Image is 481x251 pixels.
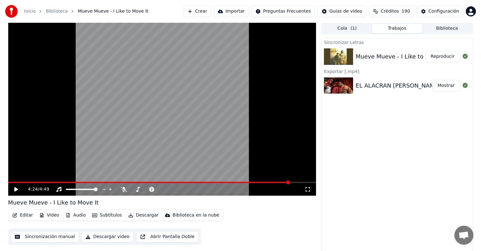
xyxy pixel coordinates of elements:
button: Audio [63,211,88,220]
button: Guías de video [318,6,366,17]
button: Sincronización manual [11,231,79,242]
nav: breadcrumb [24,8,149,15]
button: Configuración [417,6,463,17]
button: Créditos190 [369,6,414,17]
button: Biblioteca [422,24,472,33]
a: Inicio [24,8,36,15]
span: ( 1 ) [351,25,357,32]
button: Editar [10,211,35,220]
div: Mueve Mueve - I Like to Move It [356,52,446,61]
button: Trabajos [372,24,422,33]
button: Cola [322,24,372,33]
button: Descargar video [81,231,133,242]
div: Biblioteca en la nube [173,212,219,218]
button: Descargar [126,211,161,220]
button: Video [37,211,62,220]
div: Mueve Mueve - I Like to Move It [8,198,99,207]
span: 4:49 [39,186,49,193]
div: Exportar [.mp4] [321,67,472,75]
div: Chat abierto [454,226,473,245]
span: Créditos [381,8,399,15]
div: Configuración [428,8,459,15]
span: Mueve Mueve - I Like to Move It [78,8,148,15]
img: youka [5,5,18,18]
button: Mostrar [432,80,460,91]
a: Biblioteca [46,8,68,15]
div: / [28,186,43,193]
span: 4:24 [28,186,38,193]
button: Importar [214,6,249,17]
div: Sincronizar Letras [321,38,472,46]
button: Crear [183,6,211,17]
button: Preguntas Frecuentes [251,6,315,17]
button: Reproducir [425,51,460,62]
button: Abrir Pantalla Doble [136,231,199,242]
button: Subtítulos [90,211,124,220]
span: 190 [402,8,410,15]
